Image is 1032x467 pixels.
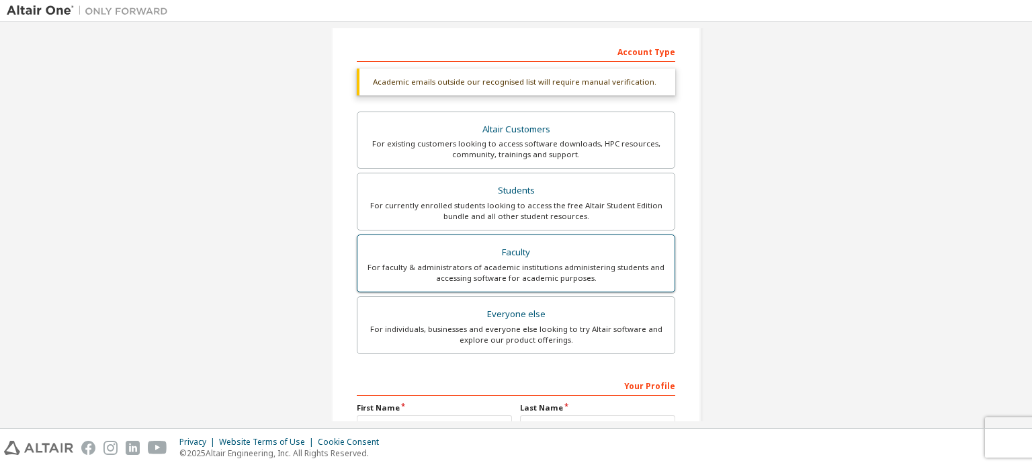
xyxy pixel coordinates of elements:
[179,448,387,459] p: © 2025 Altair Engineering, Inc. All Rights Reserved.
[81,441,95,455] img: facebook.svg
[365,138,666,160] div: For existing customers looking to access software downloads, HPC resources, community, trainings ...
[318,437,387,448] div: Cookie Consent
[365,181,666,200] div: Students
[219,437,318,448] div: Website Terms of Use
[365,305,666,324] div: Everyone else
[179,437,219,448] div: Privacy
[357,402,512,413] label: First Name
[365,243,666,262] div: Faculty
[357,69,675,95] div: Academic emails outside our recognised list will require manual verification.
[357,374,675,396] div: Your Profile
[520,402,675,413] label: Last Name
[148,441,167,455] img: youtube.svg
[357,40,675,62] div: Account Type
[7,4,175,17] img: Altair One
[126,441,140,455] img: linkedin.svg
[365,120,666,139] div: Altair Customers
[365,262,666,284] div: For faculty & administrators of academic institutions administering students and accessing softwa...
[4,441,73,455] img: altair_logo.svg
[365,324,666,345] div: For individuals, businesses and everyone else looking to try Altair software and explore our prod...
[103,441,118,455] img: instagram.svg
[365,200,666,222] div: For currently enrolled students looking to access the free Altair Student Edition bundle and all ...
